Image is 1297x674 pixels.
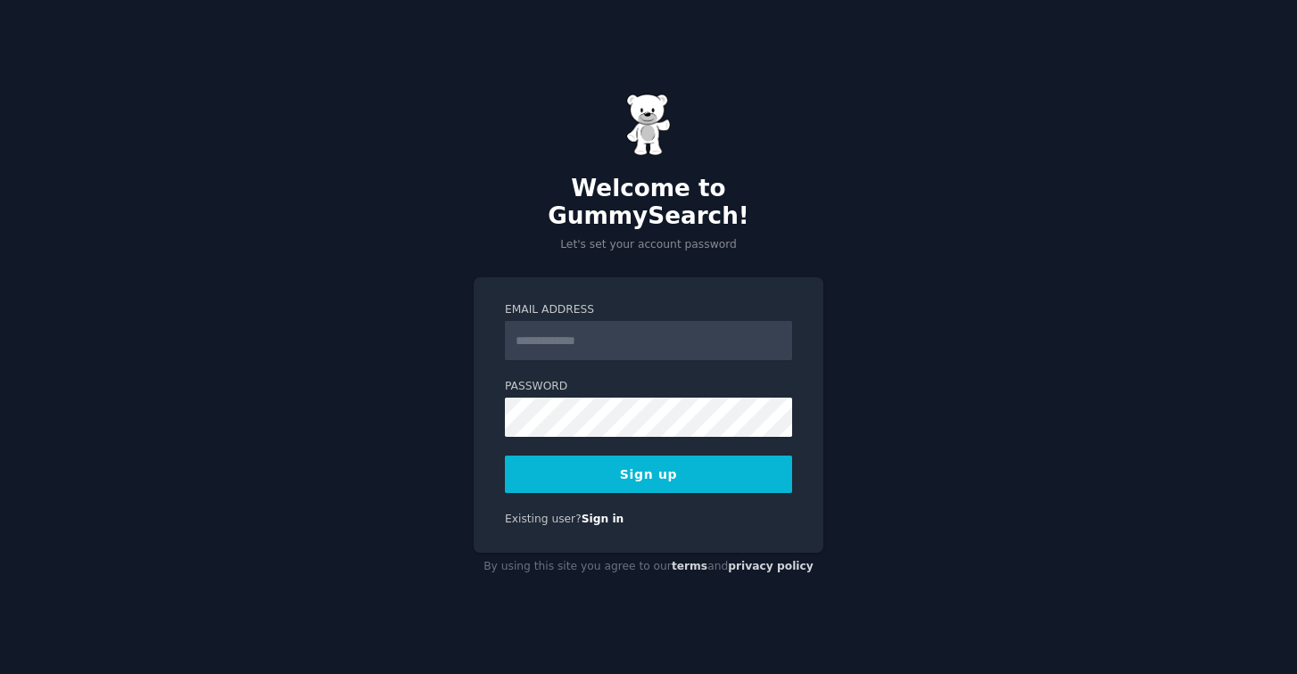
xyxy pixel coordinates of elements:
a: privacy policy [728,560,814,572]
span: Existing user? [505,513,582,525]
img: Gummy Bear [626,94,671,156]
a: Sign in [582,513,624,525]
div: By using this site you agree to our and [474,553,823,581]
a: terms [672,560,707,572]
p: Let's set your account password [474,237,823,253]
h2: Welcome to GummySearch! [474,175,823,231]
button: Sign up [505,456,792,493]
label: Email Address [505,302,792,318]
label: Password [505,379,792,395]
